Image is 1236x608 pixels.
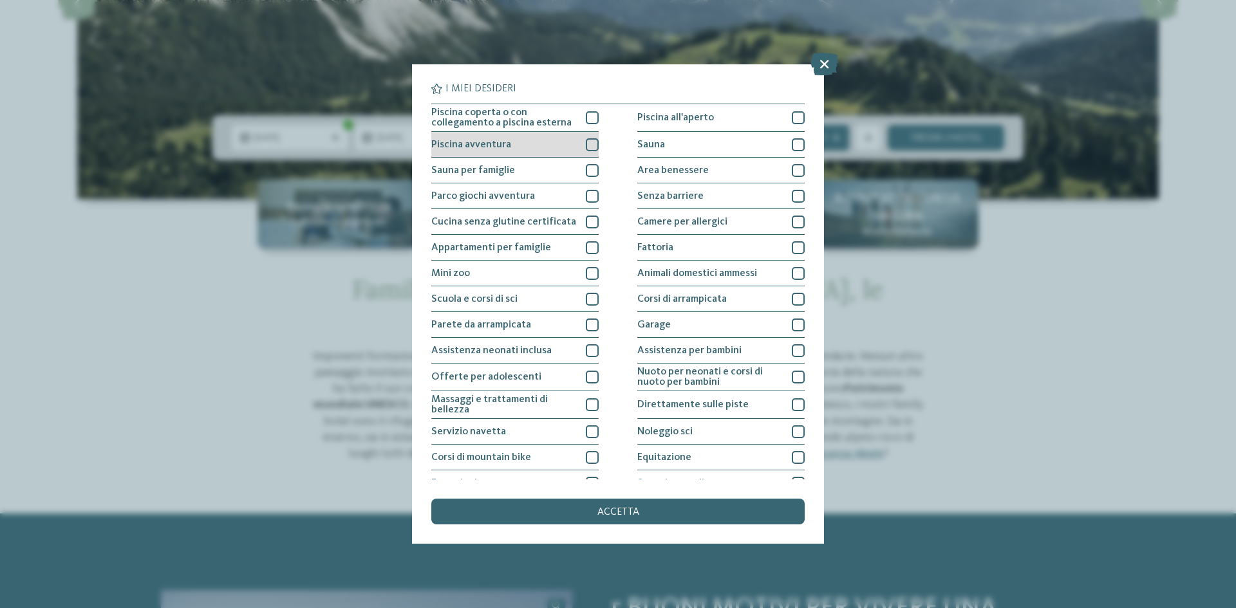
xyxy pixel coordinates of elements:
[637,478,704,488] span: Sport invernali
[431,345,552,356] span: Assistenza neonati inclusa
[431,452,531,463] span: Corsi di mountain bike
[637,452,691,463] span: Equitazione
[431,243,551,253] span: Appartamenti per famiglie
[431,165,515,176] span: Sauna per famiglie
[637,113,714,123] span: Piscina all'aperto
[637,140,665,150] span: Sauna
[431,427,506,437] span: Servizio navetta
[431,394,576,415] span: Massaggi e trattamenti di bellezza
[637,427,693,437] span: Noleggio sci
[637,320,671,330] span: Garage
[431,268,470,279] span: Mini zoo
[637,367,782,387] span: Nuoto per neonati e corsi di nuoto per bambini
[637,268,757,279] span: Animali domestici ammessi
[431,294,518,304] span: Scuola e corsi di sci
[637,217,727,227] span: Camere per allergici
[431,478,477,488] span: Escursioni
[637,400,749,410] span: Direttamente sulle piste
[637,345,742,356] span: Assistenza per bambini
[431,217,576,227] span: Cucina senza glutine certificata
[637,294,727,304] span: Corsi di arrampicata
[431,320,531,330] span: Parete da arrampicata
[637,243,673,253] span: Fattoria
[431,140,511,150] span: Piscina avventura
[431,191,535,201] span: Parco giochi avventura
[431,107,576,128] span: Piscina coperta o con collegamento a piscina esterna
[445,84,516,94] span: I miei desideri
[637,165,709,176] span: Area benessere
[597,507,639,517] span: accetta
[431,372,541,382] span: Offerte per adolescenti
[637,191,704,201] span: Senza barriere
